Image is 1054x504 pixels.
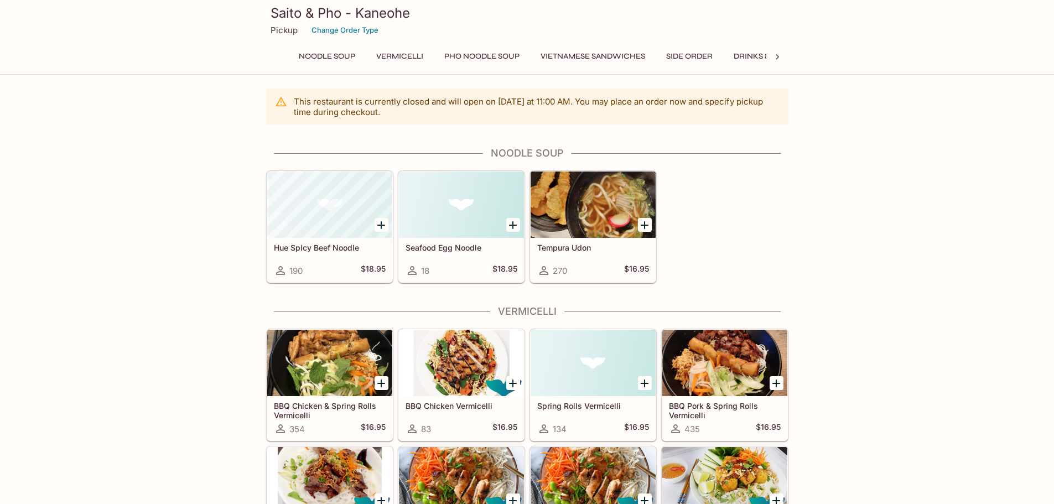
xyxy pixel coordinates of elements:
[638,218,652,232] button: Add Tempura Udon
[531,172,656,238] div: Tempura Udon
[421,266,429,276] span: 18
[267,329,393,441] a: BBQ Chicken & Spring Rolls Vermicelli354$16.95
[266,147,788,159] h4: Noodle Soup
[361,422,386,435] h5: $16.95
[537,401,649,411] h5: Spring Rolls Vermicelli
[662,329,788,441] a: BBQ Pork & Spring Rolls Vermicelli435$16.95
[361,264,386,277] h5: $18.95
[530,171,656,283] a: Tempura Udon270$16.95
[294,96,780,117] p: This restaurant is currently closed and will open on [DATE] at 11:00 AM . You may place an order ...
[492,422,517,435] h5: $16.95
[267,171,393,283] a: Hue Spicy Beef Noodle190$18.95
[506,376,520,390] button: Add BBQ Chicken Vermicelli
[770,376,783,390] button: Add BBQ Pork & Spring Rolls Vermicelli
[267,172,392,238] div: Hue Spicy Beef Noodle
[534,49,651,64] button: Vietnamese Sandwiches
[506,218,520,232] button: Add Seafood Egg Noodle
[267,330,392,396] div: BBQ Chicken & Spring Rolls Vermicelli
[406,401,517,411] h5: BBQ Chicken Vermicelli
[293,49,361,64] button: Noodle Soup
[638,376,652,390] button: Add Spring Rolls Vermicelli
[660,49,719,64] button: Side Order
[406,243,517,252] h5: Seafood Egg Noodle
[669,401,781,419] h5: BBQ Pork & Spring Rolls Vermicelli
[266,305,788,318] h4: Vermicelli
[537,243,649,252] h5: Tempura Udon
[662,330,787,396] div: BBQ Pork & Spring Rolls Vermicelli
[553,424,567,434] span: 134
[421,424,431,434] span: 83
[274,243,386,252] h5: Hue Spicy Beef Noodle
[438,49,526,64] button: Pho Noodle Soup
[274,401,386,419] h5: BBQ Chicken & Spring Rolls Vermicelli
[728,49,816,64] button: Drinks & Desserts
[399,330,524,396] div: BBQ Chicken Vermicelli
[375,376,388,390] button: Add BBQ Chicken & Spring Rolls Vermicelli
[307,22,383,39] button: Change Order Type
[624,422,649,435] h5: $16.95
[553,266,567,276] span: 270
[398,329,525,441] a: BBQ Chicken Vermicelli83$16.95
[531,330,656,396] div: Spring Rolls Vermicelli
[375,218,388,232] button: Add Hue Spicy Beef Noodle
[399,172,524,238] div: Seafood Egg Noodle
[289,424,305,434] span: 354
[492,264,517,277] h5: $18.95
[624,264,649,277] h5: $16.95
[756,422,781,435] h5: $16.95
[370,49,429,64] button: Vermicelli
[271,25,298,35] p: Pickup
[398,171,525,283] a: Seafood Egg Noodle18$18.95
[530,329,656,441] a: Spring Rolls Vermicelli134$16.95
[271,4,784,22] h3: Saito & Pho - Kaneohe
[289,266,303,276] span: 190
[684,424,700,434] span: 435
